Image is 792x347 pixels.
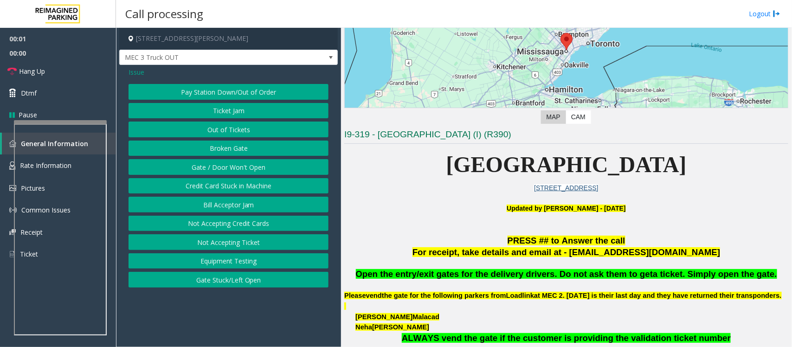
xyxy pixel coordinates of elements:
[129,103,328,119] button: Ticket Jam
[121,2,208,25] h3: Call processing
[534,184,598,192] a: [STREET_ADDRESS]
[9,229,16,235] img: 'icon'
[508,236,625,245] span: PRESS ## to Answer the call
[749,9,780,19] a: Logout
[541,110,566,124] label: Map
[129,141,328,156] button: Broken Gate
[506,292,534,300] span: Loadlink
[9,206,17,214] img: 'icon'
[129,234,328,250] button: Not Accepting Ticket
[560,33,573,50] div: 1 Robert Speck Parkway, Mississauga, ON
[129,253,328,269] button: Equipment Testing
[120,50,294,65] span: MEC 3 Truck OUT
[412,313,439,321] span: Malacad
[382,292,506,299] span: the gate for the following parkers from
[19,110,37,120] span: Pause
[355,313,412,321] span: [PERSON_NAME]
[2,133,116,154] a: General Information
[129,178,328,194] button: Credit Card Stuck in Machine
[9,250,15,258] img: 'icon'
[129,84,328,100] button: Pay Station Down/Out of Order
[566,110,591,124] label: CAM
[129,67,144,77] span: Issue
[129,216,328,231] button: Not Accepting Credit Cards
[366,292,382,300] span: vend
[21,88,37,98] span: Dtmf
[372,323,429,331] span: [PERSON_NAME]
[446,152,687,177] span: [GEOGRAPHIC_DATA]
[344,129,788,144] h3: I9-319 - [GEOGRAPHIC_DATA] (I) (R390)
[9,161,15,170] img: 'icon'
[402,333,731,343] span: ALWAYS vend the gate if the customer is providing the validation ticket number
[119,28,338,50] h4: [STREET_ADDRESS][PERSON_NAME]
[129,272,328,288] button: Gate Stuck/Left Open
[653,269,777,279] span: a ticket. Simply open the gate.
[9,185,16,191] img: 'icon'
[412,247,720,257] span: For receipt, take details and email at - [EMAIL_ADDRESS][DOMAIN_NAME]
[773,9,780,19] img: logout
[129,159,328,175] button: Gate / Door Won't Open
[356,269,653,279] span: Open the entry/exit gates for the delivery drivers. Do not ask them to get
[9,140,16,147] img: 'icon'
[19,66,45,76] span: Hang Up
[507,205,625,212] b: Updated by [PERSON_NAME] - [DATE]
[344,292,366,299] span: Please
[534,292,781,299] span: at MEC 2. [DATE] is their last day and they have returned their transponders.
[129,197,328,212] button: Bill Acceptor Jam
[129,122,328,137] button: Out of Tickets
[355,323,372,331] span: Neha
